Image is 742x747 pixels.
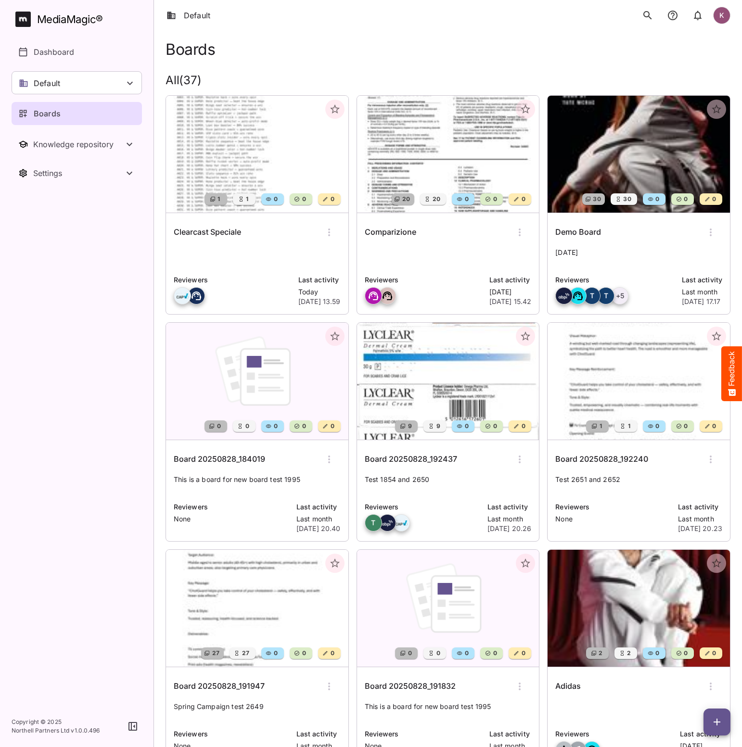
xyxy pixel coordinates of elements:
span: 27 [211,648,220,658]
div: MediaMagic ® [37,12,103,27]
img: Board 20250828_192240 [548,323,730,440]
span: 0 [654,194,659,204]
span: 0 [244,421,249,431]
span: 30 [592,194,601,204]
button: notifications [688,6,707,25]
p: Boards [34,108,61,119]
a: Dashboard [12,40,142,63]
p: Default [34,77,60,89]
a: MediaMagic® [15,12,142,27]
p: Reviewers [555,275,676,285]
div: K [713,7,730,24]
h6: Board 20250828_192240 [555,453,648,466]
span: 1 [217,194,220,204]
span: 0 [492,648,497,658]
p: [DATE] [489,287,532,297]
div: + 5 [611,287,628,304]
p: Test 1854 and 2650 [365,475,532,494]
p: Reviewers [174,275,293,285]
p: Last activity [298,275,341,285]
h6: Demo Board [555,226,601,239]
p: Copyright © 2025 [12,718,100,726]
p: [DATE] 20.40 [296,524,341,533]
h6: Board 20250828_192437 [365,453,457,466]
span: 1 [245,194,248,204]
span: 0 [273,421,278,431]
h2: All ( 37 ) [166,74,730,88]
span: 20 [401,194,410,204]
span: 0 [273,648,278,658]
span: 0 [330,194,334,204]
div: T [597,287,614,304]
p: Last month [678,514,722,524]
h1: Boards [166,40,215,58]
span: 0 [301,194,306,204]
span: 0 [683,421,688,431]
a: Boards [12,102,142,125]
p: Last activity [489,729,532,739]
span: 20 [432,194,441,204]
span: 1 [599,421,602,431]
button: Toggle Knowledge repository [12,133,142,156]
img: Board 20250828_184019 [166,323,348,440]
p: Reviewers [174,729,291,739]
p: Last activity [680,729,722,739]
span: 0 [464,421,469,431]
span: 0 [521,648,525,658]
nav: Knowledge repository [12,133,142,156]
span: 0 [711,421,716,431]
button: notifications [663,6,682,25]
span: 0 [492,421,497,431]
span: 30 [622,194,631,204]
span: 0 [435,648,440,658]
span: 0 [464,648,469,658]
p: Reviewers [365,275,484,285]
span: 0 [330,421,334,431]
p: Today [298,287,341,297]
span: 0 [492,194,497,204]
p: [DATE] 13.59 [298,297,341,306]
p: Reviewers [555,729,674,739]
p: Last month [682,287,722,297]
span: 9 [407,421,412,431]
h6: Board 20250828_191947 [174,680,265,693]
div: T [583,287,601,304]
p: Reviewers [365,729,484,739]
p: Last activity [678,502,722,512]
div: Knowledge repository [33,139,124,149]
p: This is a board for new board test 1995 [174,475,341,494]
button: Toggle Settings [12,162,142,185]
p: None [555,514,672,524]
span: 0 [654,421,659,431]
button: search [638,6,657,25]
p: [DATE] 20.23 [678,524,722,533]
span: 0 [521,194,525,204]
p: Last activity [682,275,722,285]
span: 1 [627,421,630,431]
span: 0 [273,194,278,204]
img: Demo Board [548,96,730,213]
p: Northell Partners Ltd v 1.0.0.496 [12,726,100,735]
span: 0 [301,648,306,658]
p: Last activity [489,275,532,285]
nav: Settings [12,162,142,185]
span: 0 [711,648,716,658]
span: 0 [683,648,688,658]
p: Last month [487,514,532,524]
h6: Board 20250828_191832 [365,680,456,693]
img: Adidas [548,550,730,667]
h6: Board 20250828_184019 [174,453,265,466]
p: None [174,514,291,524]
h6: Adidas [555,680,581,693]
img: Board 20250828_191947 [166,550,348,667]
p: Reviewers [174,502,291,512]
span: 0 [464,194,469,204]
h6: Comparizione [365,226,416,239]
div: Settings [33,168,124,178]
span: 9 [435,421,440,431]
span: 0 [407,648,412,658]
img: Clearcast Speciale [166,96,348,213]
p: Reviewers [555,502,672,512]
p: Last activity [296,729,341,739]
span: 0 [521,421,525,431]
